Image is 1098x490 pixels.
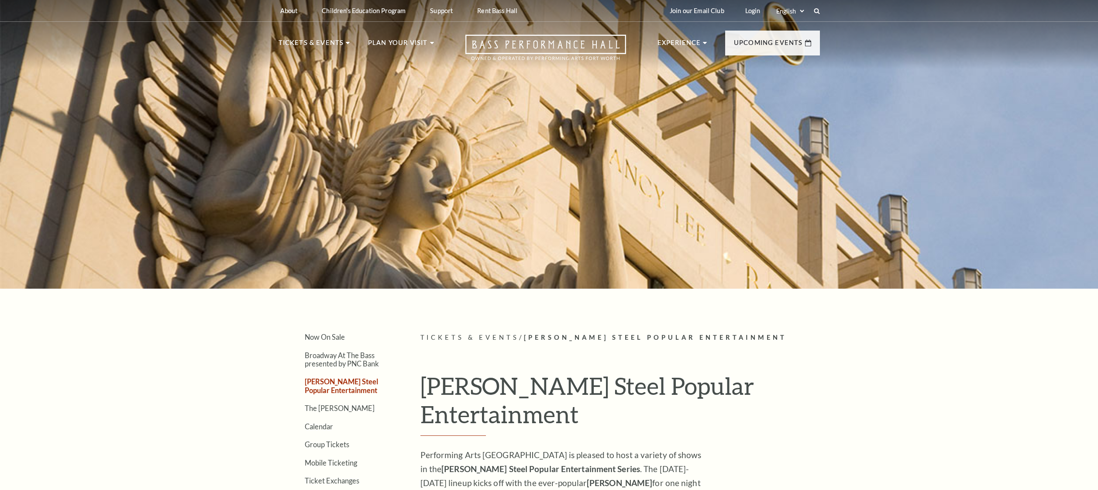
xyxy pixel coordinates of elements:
a: Ticket Exchanges [305,476,359,485]
a: Broadway At The Bass presented by PNC Bank [305,351,379,368]
p: Children's Education Program [322,7,406,14]
a: Group Tickets [305,440,349,449]
a: Mobile Ticketing [305,459,357,467]
strong: [PERSON_NAME] Steel Popular Entertainment Series [441,464,640,474]
p: Upcoming Events [734,38,803,53]
a: Calendar [305,422,333,431]
p: / [420,332,820,343]
select: Select: [774,7,805,15]
p: Tickets & Events [279,38,344,53]
strong: [PERSON_NAME] [587,478,652,488]
p: Support [430,7,453,14]
p: Rent Bass Hall [477,7,517,14]
span: [PERSON_NAME] Steel Popular Entertainment [524,334,787,341]
p: About [280,7,298,14]
h1: [PERSON_NAME] Steel Popular Entertainment [420,372,820,436]
a: Now On Sale [305,333,345,341]
p: Plan Your Visit [368,38,428,53]
span: Tickets & Events [420,334,520,341]
p: Experience [657,38,701,53]
a: The [PERSON_NAME] [305,404,375,412]
a: [PERSON_NAME] Steel Popular Entertainment [305,377,378,394]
